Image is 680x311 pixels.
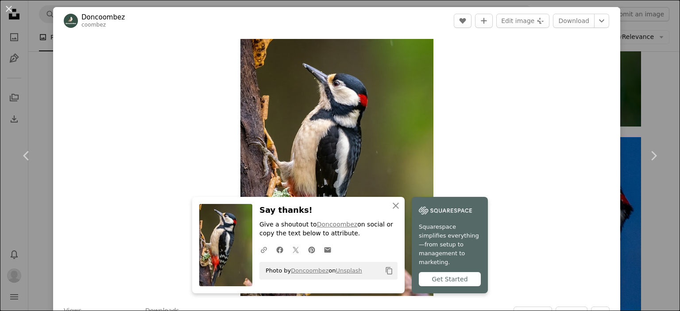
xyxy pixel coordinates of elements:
img: a colorful bird perched on a tree branch [240,39,433,296]
a: Share on Pinterest [304,241,320,258]
button: Zoom in on this image [240,39,433,296]
button: Edit image [496,14,549,28]
span: Photo by on [261,264,362,278]
a: Next [627,113,680,198]
h3: Say thanks! [259,204,398,217]
a: Share over email [320,241,336,258]
img: file-1747939142011-51e5cc87e3c9 [419,204,472,217]
button: Choose download size [594,14,609,28]
a: Doncoombez [291,267,328,274]
img: Go to Doncoombez's profile [64,14,78,28]
a: Doncoombez [317,221,358,228]
a: Share on Facebook [272,241,288,258]
a: Unsplash [336,267,362,274]
p: Give a shoutout to on social or copy the text below to attribute. [259,220,398,238]
span: Squarespace simplifies everything—from setup to management to marketing. [419,223,481,267]
button: Add to Collection [475,14,493,28]
button: Copy to clipboard [382,263,397,278]
a: Squarespace simplifies everything—from setup to management to marketing.Get Started [412,197,488,293]
a: Share on Twitter [288,241,304,258]
div: Get Started [419,272,481,286]
a: Doncoombez [81,13,125,22]
button: Like [454,14,471,28]
a: coombez [81,22,106,28]
a: Download [553,14,595,28]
